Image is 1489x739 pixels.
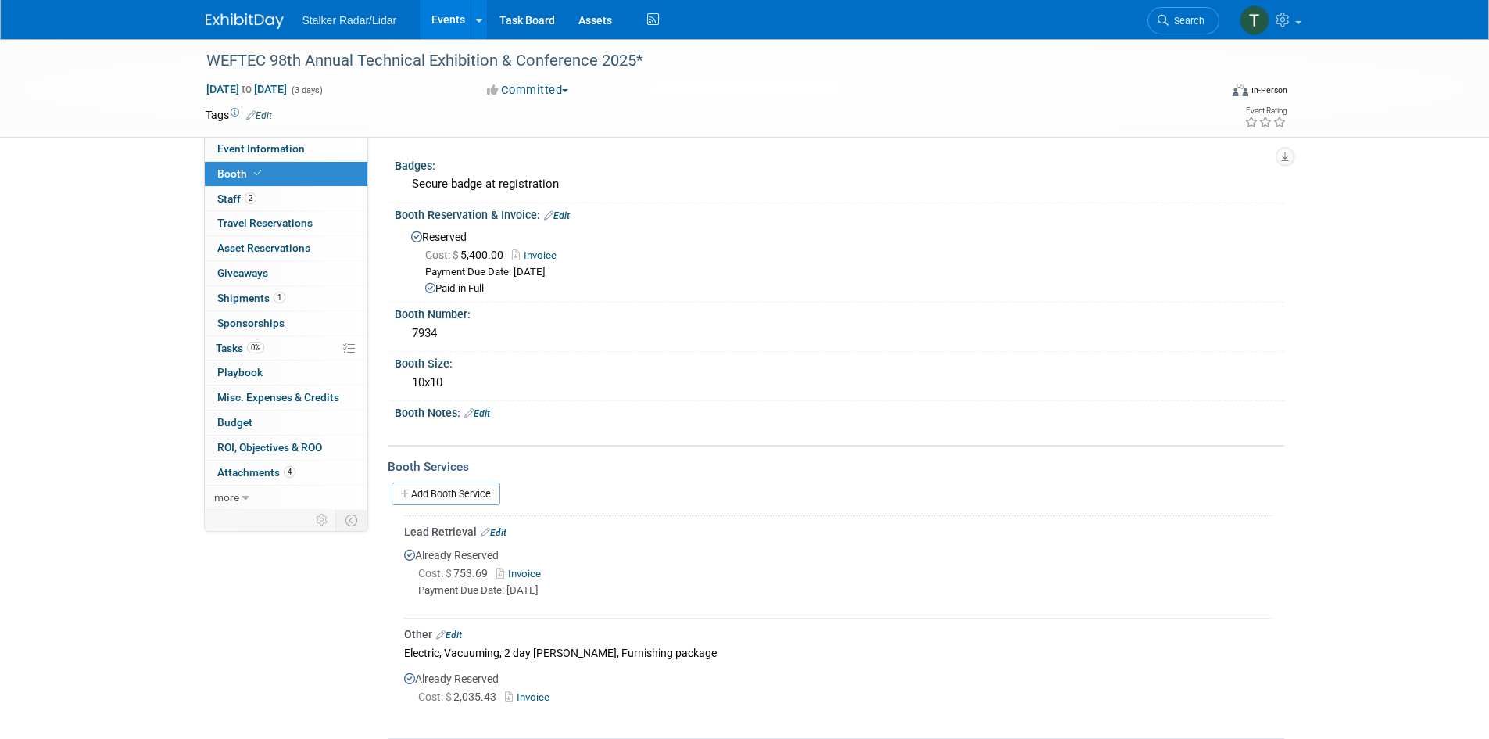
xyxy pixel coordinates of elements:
img: ExhibitDay [206,13,284,29]
a: Playbook [205,361,367,385]
span: ROI, Objectives & ROO [217,441,322,454]
span: 4 [284,466,295,478]
a: Search [1147,7,1219,34]
a: Asset Reservations [205,236,367,260]
div: 10x10 [406,371,1272,395]
a: Budget [205,411,367,435]
span: [DATE] [DATE] [206,82,288,96]
span: Misc. Expenses & Credits [217,391,339,404]
div: Secure badge at registration [406,172,1272,196]
td: Toggle Event Tabs [335,510,367,530]
span: Budget [217,416,252,429]
span: Search [1169,15,1204,27]
div: Booth Reservation & Invoice: [395,203,1284,224]
div: Event Format [1127,81,1288,105]
span: Staff [217,192,256,205]
a: Booth [205,162,367,186]
span: to [239,83,254,95]
div: WEFTEC 98th Annual Technical Exhibition & Conference 2025* [201,47,1196,75]
a: Event Information [205,137,367,161]
a: Sponsorships [205,311,367,335]
a: more [205,486,367,510]
a: Edit [481,527,506,538]
div: Badges: [395,154,1284,174]
div: Event Rating [1244,107,1287,115]
a: Invoice [505,691,556,703]
div: Payment Due Date: [DATE] [418,583,1272,598]
div: Booth Size: [395,352,1284,371]
span: Cost: $ [425,249,460,261]
a: Staff2 [205,187,367,211]
a: Travel Reservations [205,211,367,235]
span: Giveaways [217,267,268,279]
a: Shipments1 [205,286,367,310]
a: Tasks0% [205,336,367,361]
span: Cost: $ [418,691,453,703]
a: Add Booth Service [392,483,500,505]
div: Booth Number: [395,303,1284,322]
span: 753.69 [418,567,494,579]
span: Tasks [216,342,264,354]
i: Booth reservation complete [254,169,262,178]
div: Already Reserved [404,540,1272,612]
a: ROI, Objectives & ROO [205,436,367,460]
div: Paid in Full [425,282,1272,296]
span: Stalker Radar/Lidar [302,14,397,27]
td: Tags [206,107,272,123]
div: Reserved [406,225,1272,296]
td: Personalize Event Tab Strip [309,510,336,530]
span: (3 days) [290,85,323,95]
div: Booth Services [388,458,1284,475]
span: 0% [247,342,264,353]
span: Shipments [217,292,285,304]
div: In-Person [1251,84,1287,96]
a: Edit [246,110,272,121]
div: 7934 [406,321,1272,346]
a: Misc. Expenses & Credits [205,386,367,410]
span: Cost: $ [418,567,453,579]
span: Playbook [217,366,263,378]
div: Payment Due Date: [DATE] [425,265,1272,280]
a: Giveaways [205,261,367,285]
span: Asset Reservations [217,242,310,254]
img: Format-Inperson.png [1233,84,1248,96]
a: Edit [544,210,570,221]
span: 2 [245,192,256,204]
a: Invoice [512,249,564,261]
span: Attachments [217,466,295,479]
span: Booth [217,167,265,180]
a: Edit [436,630,462,640]
div: Booth Notes: [395,401,1284,422]
span: more [214,491,239,504]
span: 2,035.43 [418,691,503,703]
div: Other [404,626,1272,642]
button: Committed [481,82,574,99]
a: Edit [464,408,490,419]
div: Electric, Vacuuming, 2 day [PERSON_NAME], Furnishing package [404,642,1272,663]
img: Tommy Yates [1240,5,1269,35]
span: Event Information [217,142,305,155]
span: Travel Reservations [217,217,313,229]
a: Attachments4 [205,461,367,485]
span: Sponsorships [217,317,285,329]
span: 1 [274,292,285,303]
a: Invoice [496,568,547,579]
span: 5,400.00 [425,249,510,261]
div: Lead Retrieval [404,524,1272,540]
div: Already Reserved [404,663,1272,719]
